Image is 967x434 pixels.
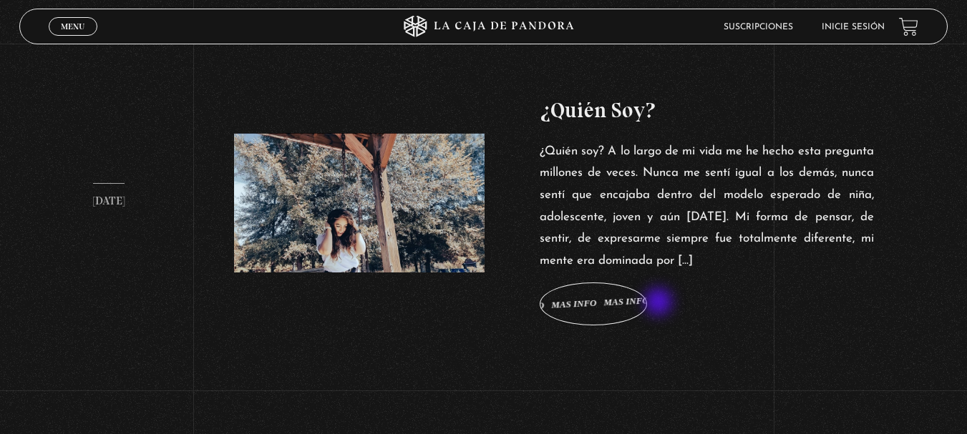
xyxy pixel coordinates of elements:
[61,22,84,31] span: Menu
[899,17,918,36] a: View your shopping cart
[540,141,874,272] p: ¿Quién soy? A lo largo de mi vida me he hecho esta pregunta millones de veces. Nunca me sentí igu...
[66,23,901,398] a: [DATE] ¿Quién Soy?¿Quién soy? A lo largo de mi vida me he hecho esta pregunta millones de veces. ...
[822,23,885,31] a: Inicie sesión
[724,23,793,31] a: Suscripciones
[93,183,125,212] p: [DATE]
[540,94,874,127] h3: ¿Quién Soy?
[56,34,89,44] span: Cerrar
